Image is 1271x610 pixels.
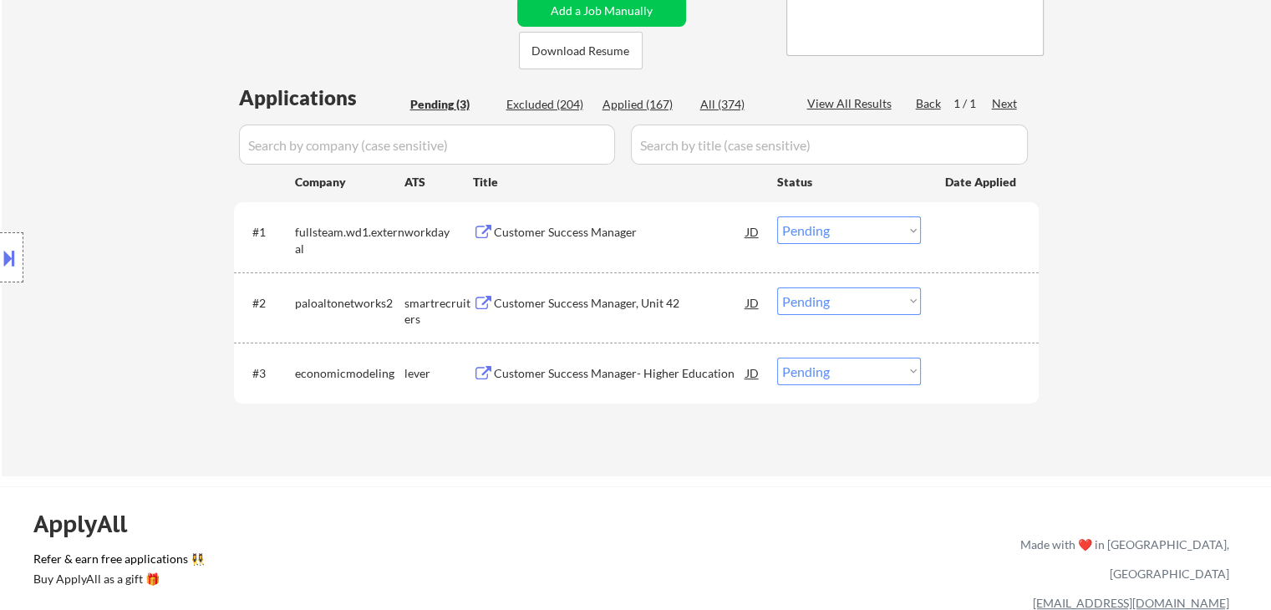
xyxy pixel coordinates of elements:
div: JD [745,287,761,318]
div: Applied (167) [602,96,686,113]
div: economicmodeling [295,365,404,382]
div: JD [745,216,761,247]
div: Date Applied [945,174,1019,191]
a: Refer & earn free applications 👯‍♀️ [33,553,671,571]
a: [EMAIL_ADDRESS][DOMAIN_NAME] [1033,596,1229,610]
div: smartrecruiters [404,295,473,328]
div: Next [992,95,1019,112]
div: Company [295,174,404,191]
div: All (374) [700,96,784,113]
div: paloaltonetworks2 [295,295,404,312]
div: Made with ❤️ in [GEOGRAPHIC_DATA], [GEOGRAPHIC_DATA] [1014,530,1229,588]
div: fullsteam.wd1.external [295,224,404,257]
div: Applications [239,88,404,108]
div: ApplyAll [33,510,146,538]
div: Back [916,95,943,112]
div: Buy ApplyAll as a gift 🎁 [33,573,201,585]
div: Title [473,174,761,191]
input: Search by title (case sensitive) [631,125,1028,165]
div: Customer Success Manager, Unit 42 [494,295,746,312]
div: JD [745,358,761,388]
div: Pending (3) [410,96,494,113]
div: workday [404,224,473,241]
input: Search by company (case sensitive) [239,125,615,165]
div: View All Results [807,95,897,112]
div: Status [777,166,921,196]
div: lever [404,365,473,382]
div: Customer Success Manager- Higher Education [494,365,746,382]
button: Download Resume [519,32,643,69]
div: 1 / 1 [953,95,992,112]
div: Customer Success Manager [494,224,746,241]
a: Buy ApplyAll as a gift 🎁 [33,571,201,592]
div: Excluded (204) [506,96,590,113]
div: ATS [404,174,473,191]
